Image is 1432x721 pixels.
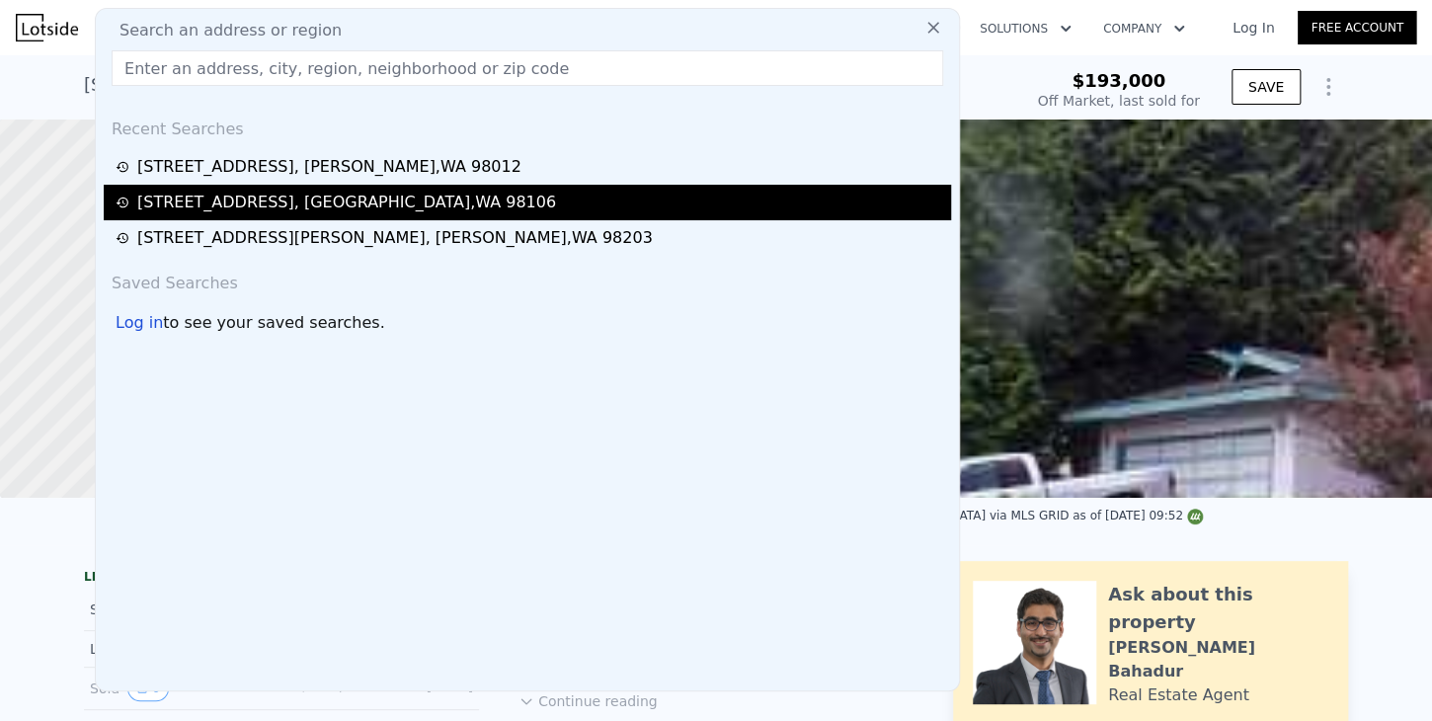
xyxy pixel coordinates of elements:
[104,19,342,42] span: Search an address or region
[1298,11,1416,44] a: Free Account
[84,71,521,99] div: [STREET_ADDRESS] , [PERSON_NAME] , WA 98012
[964,11,1087,46] button: Solutions
[16,14,78,41] img: Lotside
[116,155,945,179] a: [STREET_ADDRESS], [PERSON_NAME],WA 98012
[1108,581,1328,636] div: Ask about this property
[104,102,951,149] div: Recent Searches
[1232,69,1301,105] button: SAVE
[1187,509,1203,524] img: NWMLS Logo
[1309,67,1348,107] button: Show Options
[518,691,658,711] button: Continue reading
[1209,18,1298,38] a: Log In
[137,191,556,214] div: [STREET_ADDRESS] , [GEOGRAPHIC_DATA] , WA 98106
[112,50,943,86] input: Enter an address, city, region, neighborhood or zip code
[163,311,384,335] span: to see your saved searches.
[1108,636,1328,683] div: [PERSON_NAME] Bahadur
[90,676,266,701] div: Sold
[104,256,951,303] div: Saved Searches
[116,191,945,214] a: [STREET_ADDRESS], [GEOGRAPHIC_DATA],WA 98106
[1072,70,1165,91] span: $193,000
[116,311,163,335] div: Log in
[90,597,266,622] div: Sold
[1087,11,1201,46] button: Company
[116,226,945,250] a: [STREET_ADDRESS][PERSON_NAME], [PERSON_NAME],WA 98203
[90,639,266,659] div: Listed
[137,155,521,179] div: [STREET_ADDRESS] , [PERSON_NAME] , WA 98012
[84,569,479,589] div: LISTING & SALE HISTORY
[137,226,653,250] div: [STREET_ADDRESS][PERSON_NAME] , [PERSON_NAME] , WA 98203
[1038,91,1200,111] div: Off Market, last sold for
[1108,683,1249,707] div: Real Estate Agent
